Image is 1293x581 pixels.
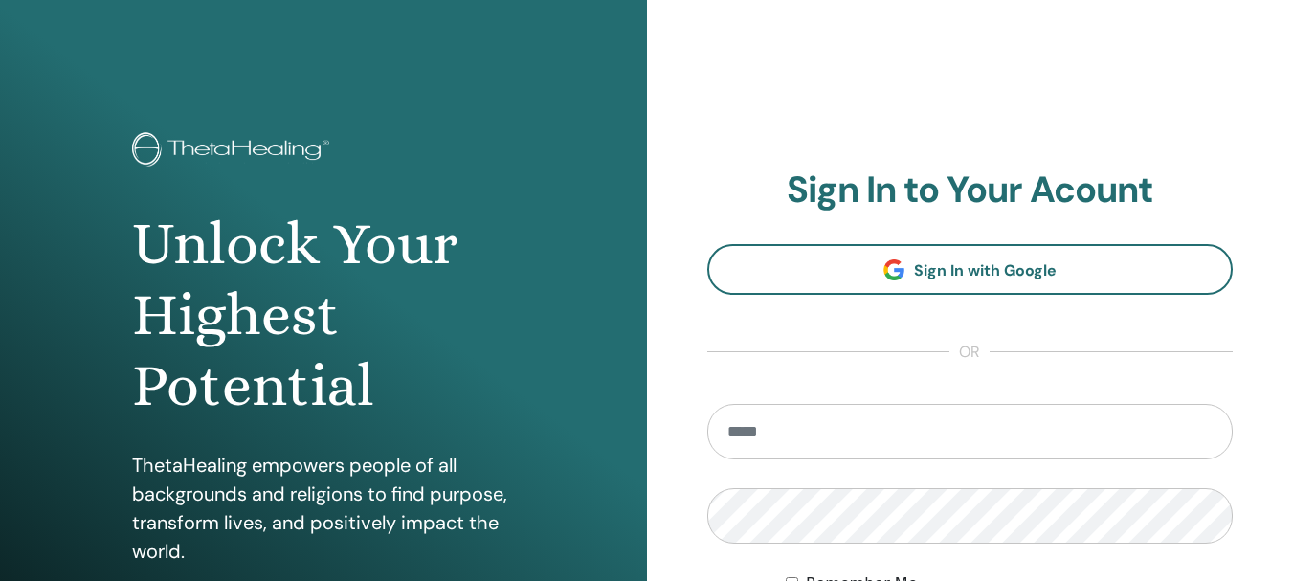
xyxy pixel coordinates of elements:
p: ThetaHealing empowers people of all backgrounds and religions to find purpose, transform lives, a... [132,451,515,566]
span: Sign In with Google [914,260,1057,280]
h2: Sign In to Your Acount [707,168,1234,212]
span: or [949,341,990,364]
h1: Unlock Your Highest Potential [132,209,515,422]
a: Sign In with Google [707,244,1234,295]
